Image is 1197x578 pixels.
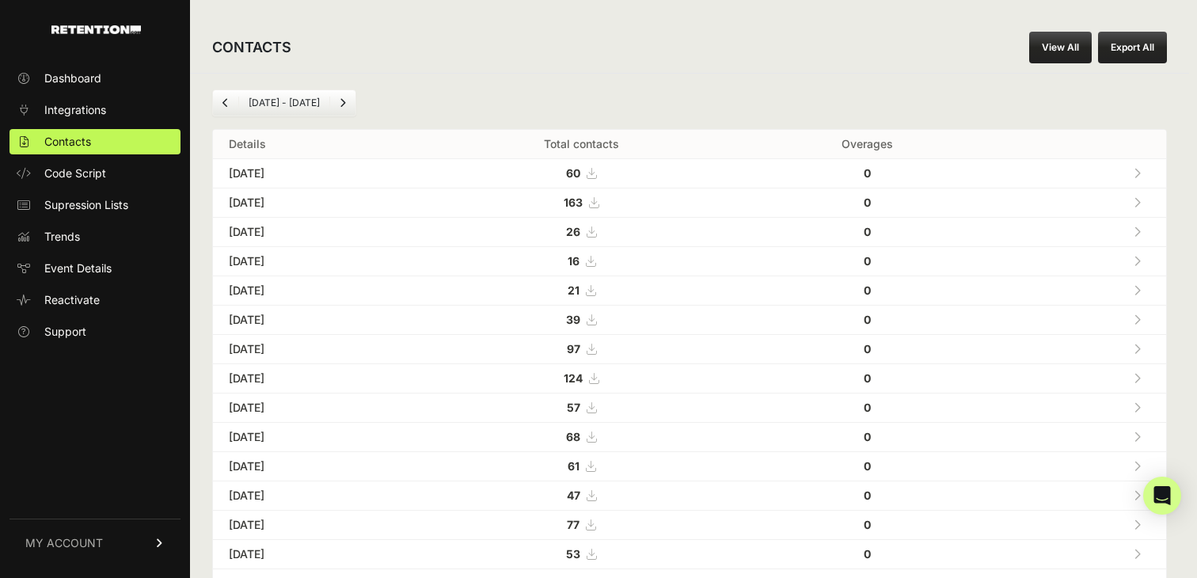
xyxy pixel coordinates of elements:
[1029,32,1092,63] a: View All
[213,218,420,247] td: [DATE]
[44,165,106,181] span: Code Script
[864,547,871,561] strong: 0
[864,166,871,180] strong: 0
[568,283,595,297] a: 21
[1143,477,1181,515] div: Open Intercom Messenger
[568,459,595,473] a: 61
[567,489,596,502] a: 47
[864,371,871,385] strong: 0
[567,518,579,531] strong: 77
[864,313,871,326] strong: 0
[564,371,583,385] strong: 124
[44,70,101,86] span: Dashboard
[213,159,420,188] td: [DATE]
[212,36,291,59] h2: CONTACTS
[9,256,180,281] a: Event Details
[864,283,871,297] strong: 0
[864,459,871,473] strong: 0
[864,225,871,238] strong: 0
[330,90,355,116] a: Next
[9,519,180,567] a: MY ACCOUNT
[1098,32,1167,63] button: Export All
[864,430,871,443] strong: 0
[864,254,871,268] strong: 0
[864,489,871,502] strong: 0
[9,287,180,313] a: Reactivate
[864,401,871,414] strong: 0
[567,342,596,356] a: 97
[566,547,580,561] strong: 53
[213,452,420,481] td: [DATE]
[44,197,128,213] span: Supression Lists
[568,254,579,268] strong: 16
[213,188,420,218] td: [DATE]
[213,540,420,569] td: [DATE]
[213,364,420,394] td: [DATE]
[566,166,596,180] a: 60
[9,161,180,186] a: Code Script
[213,90,238,116] a: Previous
[742,130,992,159] th: Overages
[9,97,180,123] a: Integrations
[44,292,100,308] span: Reactivate
[566,430,596,443] a: 68
[238,97,329,109] li: [DATE] - [DATE]
[566,225,596,238] a: 26
[864,518,871,531] strong: 0
[567,518,595,531] a: 77
[564,196,583,209] strong: 163
[9,319,180,344] a: Support
[567,401,596,414] a: 57
[213,247,420,276] td: [DATE]
[567,489,580,502] strong: 47
[566,547,596,561] a: 53
[44,134,91,150] span: Contacts
[213,335,420,364] td: [DATE]
[213,481,420,511] td: [DATE]
[44,229,80,245] span: Trends
[566,225,580,238] strong: 26
[568,283,579,297] strong: 21
[568,459,579,473] strong: 61
[44,324,86,340] span: Support
[213,306,420,335] td: [DATE]
[567,342,580,356] strong: 97
[566,313,580,326] strong: 39
[566,313,596,326] a: 39
[213,276,420,306] td: [DATE]
[564,371,598,385] a: 124
[566,430,580,443] strong: 68
[564,196,598,209] a: 163
[51,25,141,34] img: Retention.com
[568,254,595,268] a: 16
[25,535,103,551] span: MY ACCOUNT
[9,129,180,154] a: Contacts
[44,102,106,118] span: Integrations
[420,130,742,159] th: Total contacts
[9,224,180,249] a: Trends
[213,394,420,423] td: [DATE]
[44,260,112,276] span: Event Details
[9,192,180,218] a: Supression Lists
[864,196,871,209] strong: 0
[213,130,420,159] th: Details
[864,342,871,356] strong: 0
[213,423,420,452] td: [DATE]
[9,66,180,91] a: Dashboard
[213,511,420,540] td: [DATE]
[566,166,580,180] strong: 60
[567,401,580,414] strong: 57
